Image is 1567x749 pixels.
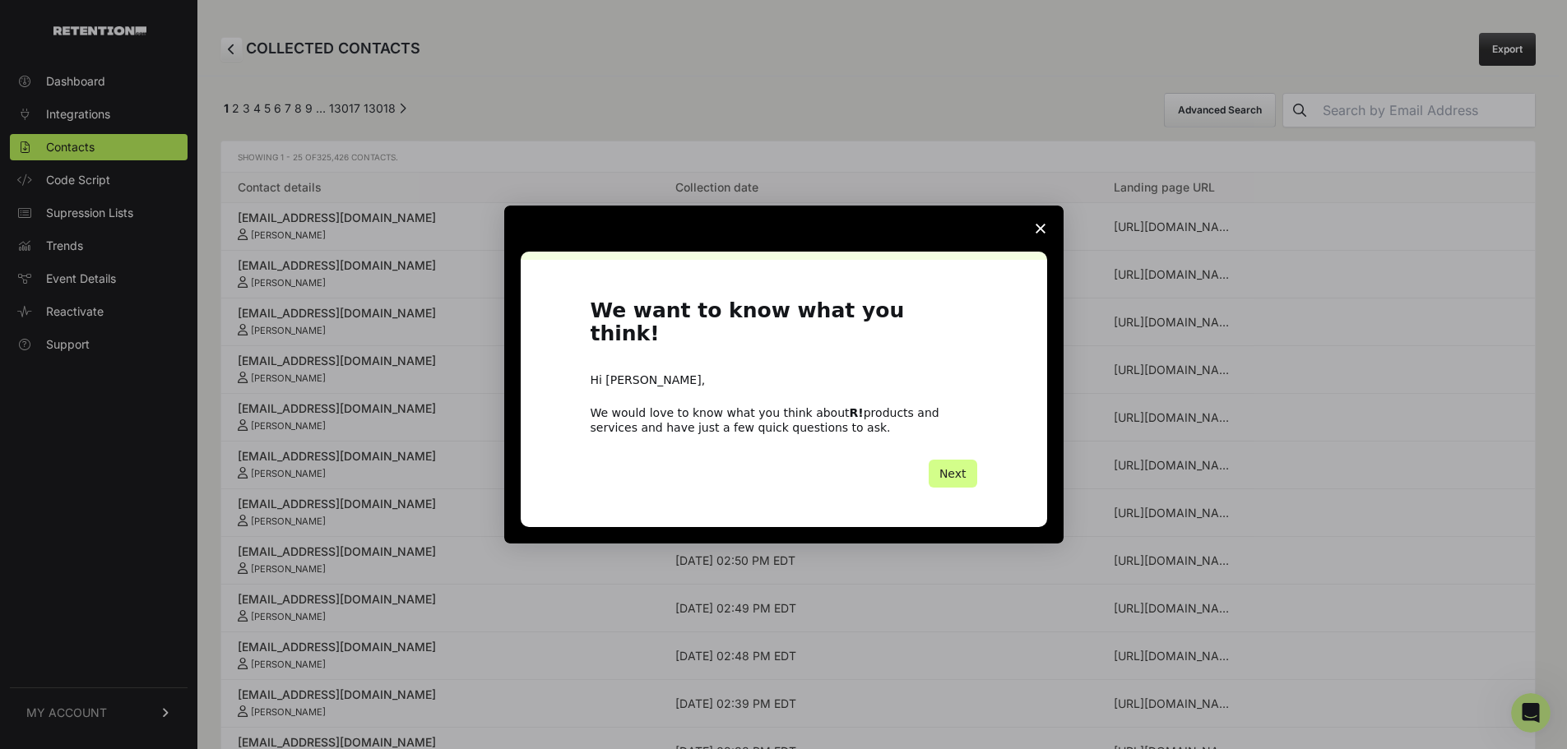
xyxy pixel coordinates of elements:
[1018,206,1064,252] span: Close survey
[591,405,977,435] div: We would love to know what you think about products and services and have just a few quick questi...
[591,299,977,356] h1: We want to know what you think!
[591,372,977,389] div: Hi [PERSON_NAME],
[850,406,864,419] b: R!
[929,460,977,488] button: Next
